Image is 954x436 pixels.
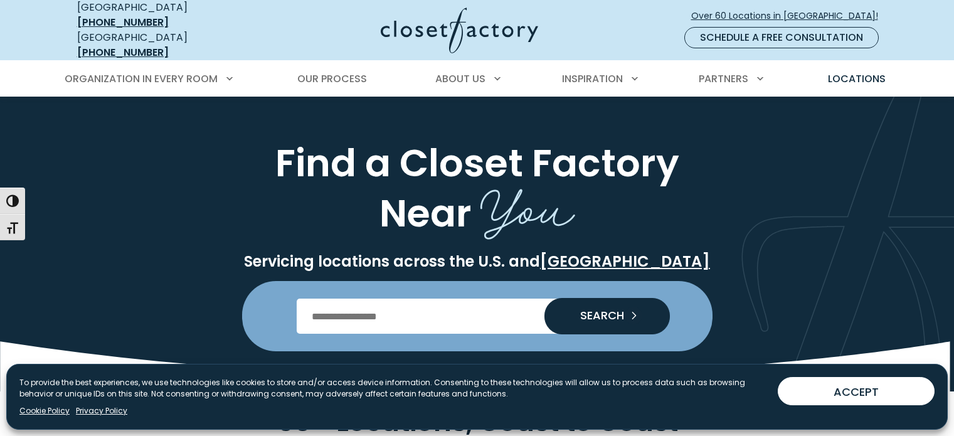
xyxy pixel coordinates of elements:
span: Find a Closet Factory [275,136,679,189]
a: [PHONE_NUMBER] [77,45,169,60]
button: Search our Nationwide Locations [544,298,670,334]
div: [GEOGRAPHIC_DATA] [77,30,259,60]
span: About Us [435,72,485,86]
nav: Primary Menu [56,61,899,97]
a: [PHONE_NUMBER] [77,15,169,29]
span: Near [379,186,472,240]
a: Over 60 Locations in [GEOGRAPHIC_DATA]! [691,5,889,27]
button: ACCEPT [778,377,935,405]
p: Servicing locations across the U.S. and [75,252,880,271]
a: Privacy Policy [76,405,127,417]
span: Our Process [297,72,367,86]
img: Closet Factory Logo [381,8,538,53]
span: Partners [699,72,748,86]
a: Schedule a Free Consultation [684,27,879,48]
input: Enter Postal Code [297,299,657,334]
a: [GEOGRAPHIC_DATA] [540,251,710,272]
a: Cookie Policy [19,405,70,417]
span: SEARCH [570,310,624,321]
p: To provide the best experiences, we use technologies like cookies to store and/or access device i... [19,377,768,400]
span: You [480,164,575,244]
span: Over 60 Locations in [GEOGRAPHIC_DATA]! [691,9,888,23]
span: Locations [828,72,886,86]
span: Organization in Every Room [65,72,218,86]
span: Inspiration [562,72,623,86]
